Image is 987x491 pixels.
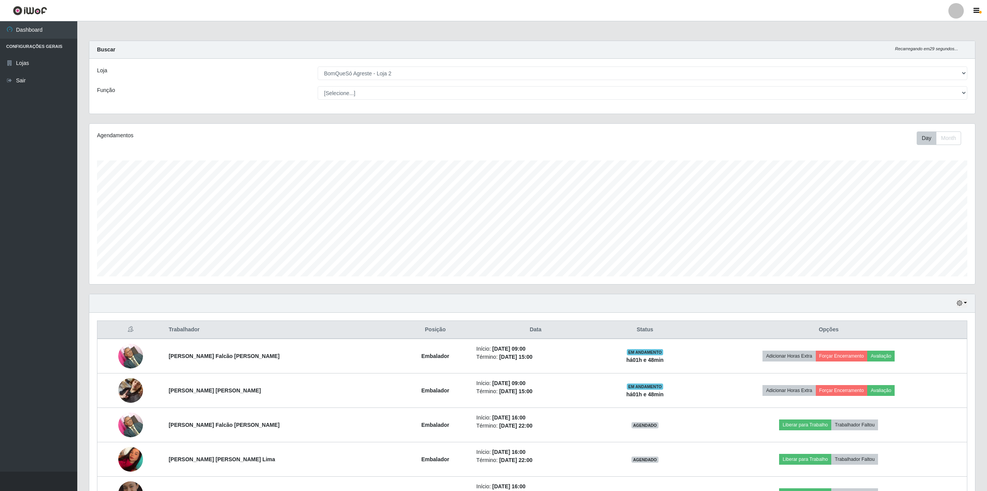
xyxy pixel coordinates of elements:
div: First group [917,131,961,145]
label: Loja [97,66,107,75]
time: [DATE] 22:00 [499,423,533,429]
strong: [PERSON_NAME] [PERSON_NAME] Lima [168,456,275,462]
li: Início: [476,345,595,353]
th: Posição [399,321,471,339]
strong: [PERSON_NAME] Falcão [PERSON_NAME] [168,422,279,428]
img: 1733184056200.jpeg [118,443,143,476]
button: Adicionar Horas Extra [762,385,815,396]
time: [DATE] 16:00 [492,414,526,421]
li: Início: [476,379,595,387]
time: [DATE] 22:00 [499,457,533,463]
time: [DATE] 09:00 [492,380,526,386]
li: Início: [476,448,595,456]
li: Término: [476,456,595,464]
time: [DATE] 16:00 [492,449,526,455]
button: Forçar Encerramento [816,385,868,396]
button: Month [936,131,961,145]
th: Opções [691,321,967,339]
th: Status [599,321,690,339]
li: Término: [476,387,595,396]
img: CoreUI Logo [13,6,47,15]
th: Trabalhador [164,321,399,339]
button: Trabalhador Faltou [831,454,878,465]
strong: Embalador [421,353,449,359]
li: Início: [476,482,595,491]
button: Liberar para Trabalho [779,419,831,430]
strong: Embalador [421,422,449,428]
label: Função [97,86,115,94]
strong: há 01 h e 48 min [626,357,664,363]
li: Início: [476,414,595,422]
button: Adicionar Horas Extra [762,351,815,361]
time: [DATE] 15:00 [499,354,533,360]
th: Data [472,321,600,339]
strong: [PERSON_NAME] Falcão [PERSON_NAME] [168,353,279,359]
span: AGENDADO [631,422,659,428]
button: Liberar para Trabalho [779,454,831,465]
button: Avaliação [867,351,895,361]
li: Término: [476,422,595,430]
strong: [PERSON_NAME] [PERSON_NAME] [168,387,261,394]
time: [DATE] 16:00 [492,483,526,489]
img: 1746137035035.jpeg [118,368,143,413]
img: 1697117733428.jpeg [118,339,143,372]
button: Forçar Encerramento [816,351,868,361]
button: Trabalhador Faltou [831,419,878,430]
strong: Embalador [421,456,449,462]
span: EM ANDAMENTO [627,384,664,390]
strong: Buscar [97,46,115,53]
li: Término: [476,353,595,361]
time: [DATE] 15:00 [499,388,533,394]
button: Avaliação [867,385,895,396]
div: Agendamentos [97,131,453,140]
strong: há 01 h e 48 min [626,391,664,397]
span: AGENDADO [631,457,659,463]
div: Toolbar with button groups [917,131,967,145]
button: Day [917,131,936,145]
span: EM ANDAMENTO [627,349,664,355]
time: [DATE] 09:00 [492,346,526,352]
i: Recarregando em 29 segundos... [895,46,958,51]
img: 1697117733428.jpeg [118,408,143,441]
strong: Embalador [421,387,449,394]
